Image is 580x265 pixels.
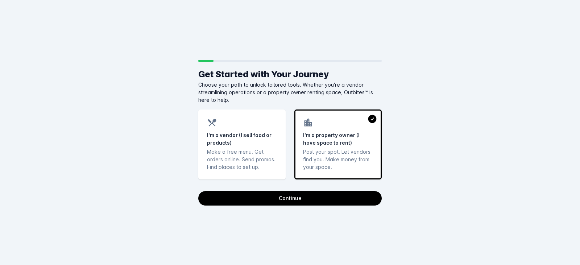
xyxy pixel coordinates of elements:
[303,131,373,146] div: I'm a property owner (I have space to rent)
[198,81,382,104] div: Choose your path to unlock tailored tools. Whether you're a vendor streamlining operations or a p...
[198,191,382,206] button: continue
[279,196,302,201] div: Continue
[303,148,373,171] div: Post your spot. Let vendors find you. Make money from your space.
[207,148,277,171] div: Make a free menu. Get orders online. Send promos. Find places to set up.
[207,131,277,146] div: I'm a vendor (I sell food or products)
[198,68,382,81] div: Get Started with Your Journey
